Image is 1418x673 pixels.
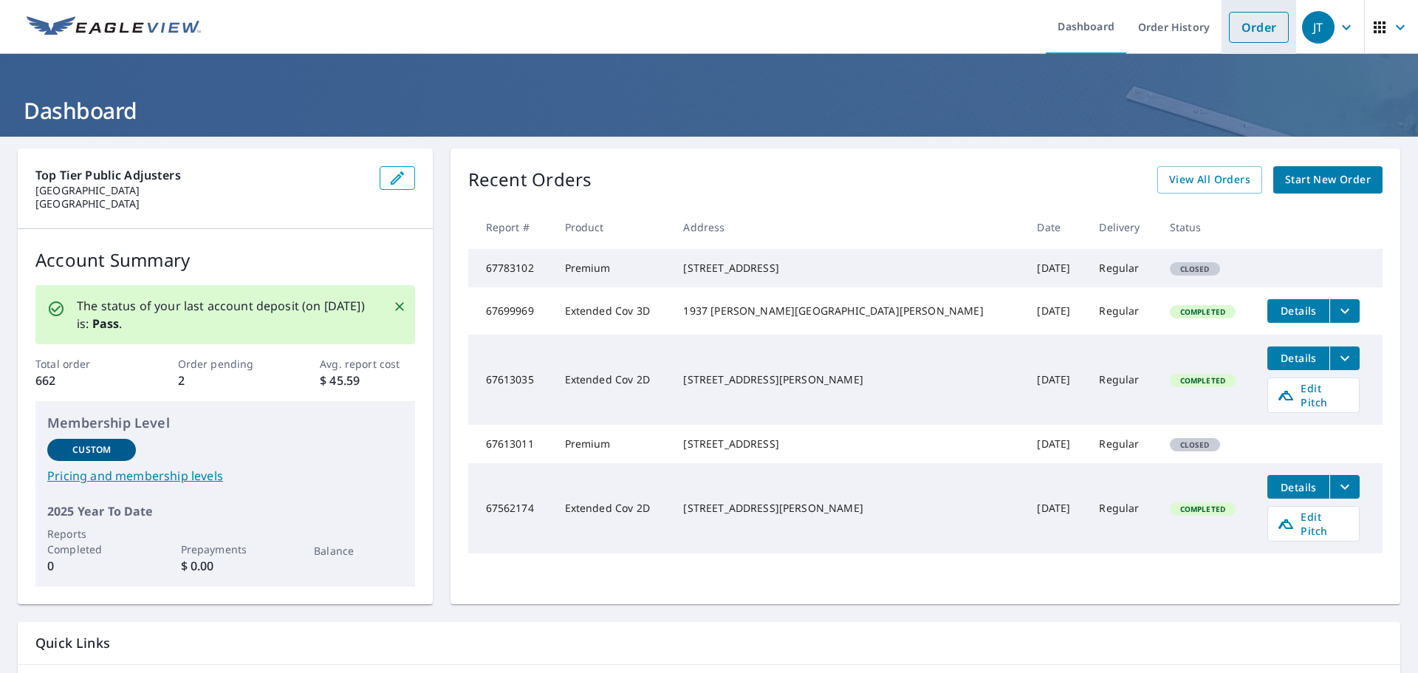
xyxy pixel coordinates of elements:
[683,501,1013,516] div: [STREET_ADDRESS][PERSON_NAME]
[1087,425,1157,463] td: Regular
[1171,375,1234,386] span: Completed
[683,304,1013,318] div: 1937 [PERSON_NAME][GEOGRAPHIC_DATA][PERSON_NAME]
[181,557,270,575] p: $ 0.00
[1087,205,1157,249] th: Delivery
[178,372,273,389] p: 2
[1267,475,1329,499] button: detailsBtn-67562174
[72,443,111,457] p: Custom
[1267,299,1329,323] button: detailsBtn-67699969
[35,166,368,184] p: Top Tier Public Adjusters
[1276,304,1321,318] span: Details
[1273,166,1383,194] a: Start New Order
[35,634,1383,652] p: Quick Links
[1229,12,1289,43] a: Order
[35,247,415,273] p: Account Summary
[1025,463,1087,553] td: [DATE]
[671,205,1025,249] th: Address
[468,249,553,287] td: 67783102
[390,297,409,316] button: Close
[468,166,592,194] p: Recent Orders
[1087,287,1157,335] td: Regular
[47,502,403,520] p: 2025 Year To Date
[1267,506,1360,542] a: Edit Pitch
[47,413,403,433] p: Membership Level
[1277,381,1350,409] span: Edit Pitch
[683,261,1013,276] div: [STREET_ADDRESS]
[468,425,553,463] td: 67613011
[178,356,273,372] p: Order pending
[181,542,270,557] p: Prepayments
[553,335,672,425] td: Extended Cov 2D
[314,543,403,558] p: Balance
[553,463,672,553] td: Extended Cov 2D
[1276,480,1321,494] span: Details
[47,557,136,575] p: 0
[1276,351,1321,365] span: Details
[320,372,414,389] p: $ 45.59
[468,463,553,553] td: 67562174
[1285,171,1371,189] span: Start New Order
[1158,205,1256,249] th: Status
[468,205,553,249] th: Report #
[1025,249,1087,287] td: [DATE]
[35,356,130,372] p: Total order
[35,184,368,197] p: [GEOGRAPHIC_DATA]
[1025,205,1087,249] th: Date
[1171,504,1234,514] span: Completed
[1157,166,1262,194] a: View All Orders
[1087,249,1157,287] td: Regular
[1087,335,1157,425] td: Regular
[1169,171,1250,189] span: View All Orders
[320,356,414,372] p: Avg. report cost
[1277,510,1350,538] span: Edit Pitch
[683,372,1013,387] div: [STREET_ADDRESS][PERSON_NAME]
[1329,299,1360,323] button: filesDropdownBtn-67699969
[1171,307,1234,317] span: Completed
[1171,264,1219,274] span: Closed
[1267,378,1360,413] a: Edit Pitch
[1171,440,1219,450] span: Closed
[27,16,201,38] img: EV Logo
[1329,475,1360,499] button: filesDropdownBtn-67562174
[683,437,1013,451] div: [STREET_ADDRESS]
[553,205,672,249] th: Product
[47,526,136,557] p: Reports Completed
[1025,335,1087,425] td: [DATE]
[1087,463,1157,553] td: Regular
[553,287,672,335] td: Extended Cov 3D
[553,425,672,463] td: Premium
[77,297,375,332] p: The status of your last account deposit (on [DATE]) is: .
[468,287,553,335] td: 67699969
[92,315,120,332] b: Pass
[35,197,368,211] p: [GEOGRAPHIC_DATA]
[1302,11,1335,44] div: JT
[47,467,403,485] a: Pricing and membership levels
[1025,287,1087,335] td: [DATE]
[1267,346,1329,370] button: detailsBtn-67613035
[468,335,553,425] td: 67613035
[18,95,1400,126] h1: Dashboard
[1329,346,1360,370] button: filesDropdownBtn-67613035
[553,249,672,287] td: Premium
[1025,425,1087,463] td: [DATE]
[35,372,130,389] p: 662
